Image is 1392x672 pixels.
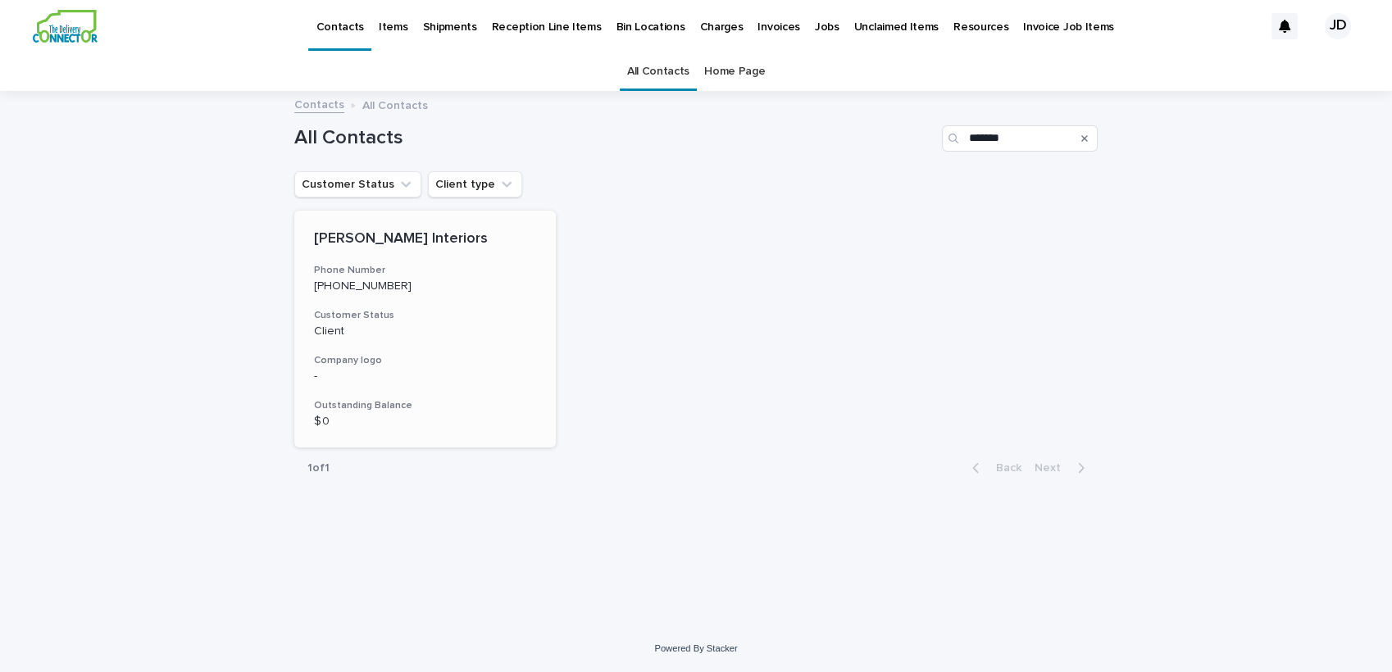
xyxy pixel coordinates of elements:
[314,370,536,384] p: -
[627,52,689,91] a: All Contacts
[294,211,556,448] a: [PERSON_NAME] InteriorsPhone Number[PHONE_NUMBER]Customer StatusClientCompany logo-Outstanding Ba...
[959,461,1028,475] button: Back
[294,448,343,488] p: 1 of 1
[942,125,1098,152] input: Search
[314,280,412,292] a: [PHONE_NUMBER]
[314,415,536,429] p: $ 0
[1325,13,1351,39] div: JD
[314,354,536,367] h3: Company logo
[986,462,1021,474] span: Back
[654,643,737,653] a: Powered By Stacker
[314,309,536,322] h3: Customer Status
[33,10,98,43] img: aCWQmA6OSGG0Kwt8cj3c
[314,264,536,277] h3: Phone Number
[294,126,935,150] h1: All Contacts
[294,94,344,113] a: Contacts
[428,171,522,198] button: Client type
[704,52,765,91] a: Home Page
[314,230,536,248] p: [PERSON_NAME] Interiors
[314,399,536,412] h3: Outstanding Balance
[1028,461,1098,475] button: Next
[314,325,536,338] p: Client
[362,95,428,113] p: All Contacts
[294,171,421,198] button: Customer Status
[1035,462,1071,474] span: Next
